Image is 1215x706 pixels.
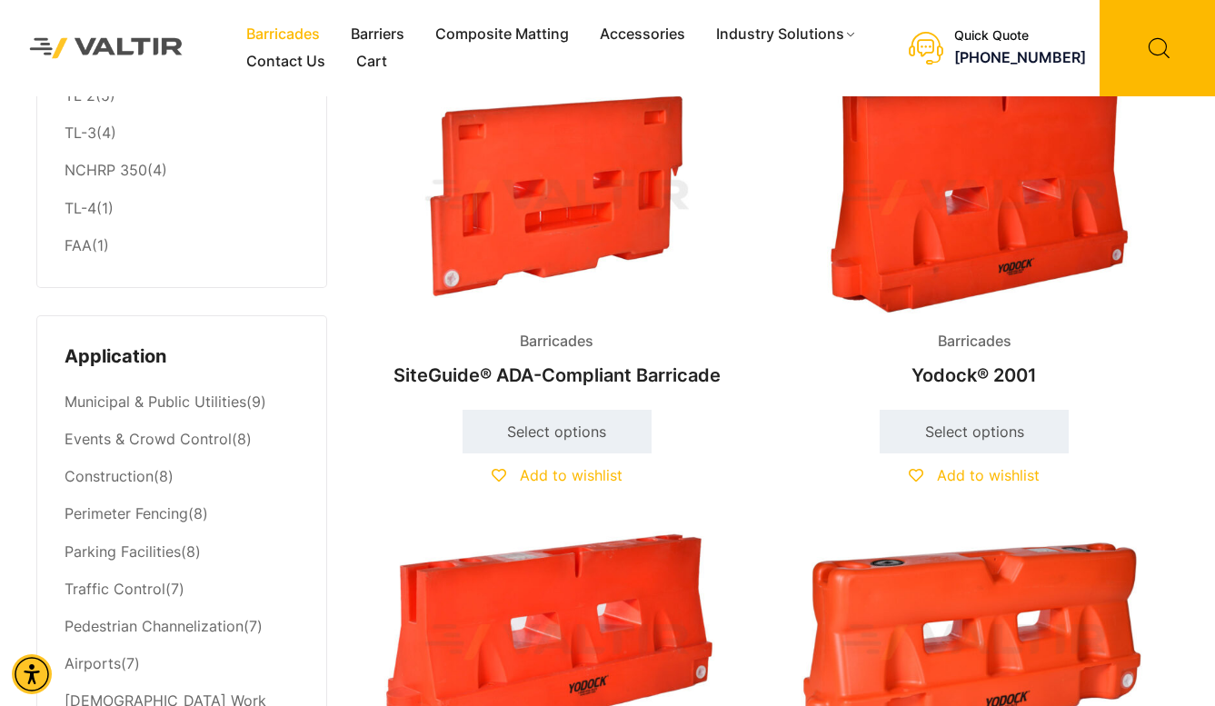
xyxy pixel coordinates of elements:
[65,504,188,522] a: Perimeter Fencing
[341,48,403,75] a: Cart
[65,459,299,496] li: (8)
[65,190,299,227] li: (1)
[65,161,147,179] a: NCHRP 350
[65,430,232,448] a: Events & Crowd Control
[65,153,299,190] li: (4)
[937,466,1040,484] span: Add to wishlist
[364,82,751,396] a: BarricadesSiteGuide® ADA-Compliant Barricade
[492,466,622,484] a: Add to wishlist
[924,328,1025,355] span: Barricades
[65,654,121,672] a: Airports
[65,343,299,371] h4: Application
[65,124,96,142] a: TL-3
[463,410,652,453] a: Select options for “SiteGuide® ADA-Compliant Barricade”
[65,533,299,571] li: (8)
[781,82,1168,313] img: Barricades
[420,21,584,48] a: Composite Matting
[231,21,335,48] a: Barricades
[65,236,92,254] a: FAA
[12,654,52,694] div: Accessibility Menu
[520,466,622,484] span: Add to wishlist
[65,384,299,422] li: (9)
[880,410,1069,453] a: Select options for “Yodock® 2001”
[954,49,1086,67] a: call (888) 496-3625
[584,21,701,48] a: Accessories
[506,328,607,355] span: Barricades
[65,393,246,411] a: Municipal & Public Utilities
[335,21,420,48] a: Barriers
[364,355,751,395] h2: SiteGuide® ADA-Compliant Barricade
[65,542,181,561] a: Parking Facilities
[65,227,299,260] li: (1)
[781,355,1168,395] h2: Yodock® 2001
[701,21,872,48] a: Industry Solutions
[65,467,154,485] a: Construction
[364,82,751,313] img: Barricades
[65,199,96,217] a: TL-4
[909,466,1040,484] a: Add to wishlist
[781,82,1168,396] a: BarricadesYodock® 2001
[65,115,299,153] li: (4)
[65,645,299,682] li: (7)
[65,580,165,598] a: Traffic Control
[65,608,299,645] li: (7)
[65,571,299,608] li: (7)
[65,617,244,635] a: Pedestrian Channelization
[954,29,1086,45] div: Quick Quote
[65,422,299,459] li: (8)
[231,48,341,75] a: Contact Us
[14,22,199,75] img: Valtir Rentals
[65,496,299,533] li: (8)
[65,78,299,115] li: (5)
